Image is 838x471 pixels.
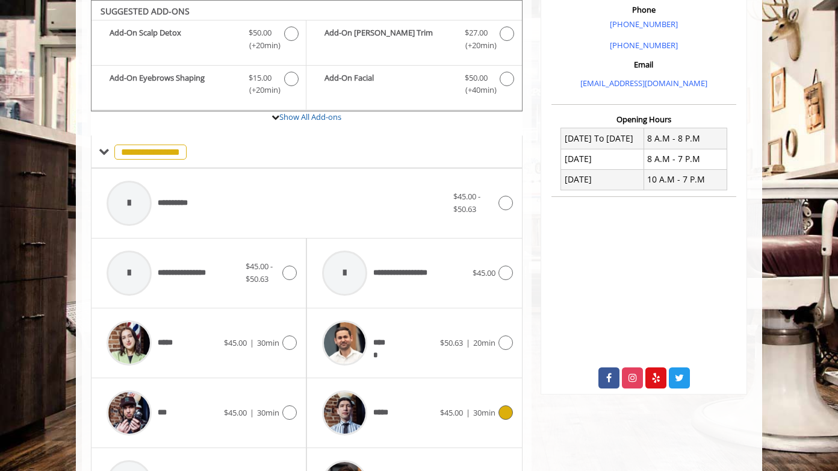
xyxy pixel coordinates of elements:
span: $45.00 - $50.63 [246,261,273,284]
span: (+20min ) [243,84,278,96]
a: [PHONE_NUMBER] [610,40,678,51]
b: Add-On Facial [324,72,452,97]
h3: Opening Hours [551,115,736,123]
span: 30min [257,337,279,348]
span: | [466,407,470,418]
td: 8 A.M - 8 P.M [644,128,727,149]
span: | [250,407,254,418]
b: Add-On Scalp Detox [110,27,237,52]
span: $15.00 [249,72,272,84]
span: | [250,337,254,348]
b: Add-On [PERSON_NAME] Trim [324,27,452,52]
a: [EMAIL_ADDRESS][DOMAIN_NAME] [580,78,707,89]
span: $45.00 [224,407,247,418]
td: [DATE] [561,149,644,169]
td: 10 A.M - 7 P.M [644,169,727,190]
span: 30min [473,407,495,418]
span: $45.00 [473,267,495,278]
td: [DATE] [561,169,644,190]
td: [DATE] To [DATE] [561,128,644,149]
span: $45.00 - $50.63 [453,191,480,214]
span: $50.63 [440,337,463,348]
label: Add-On Scalp Detox [98,27,300,55]
label: Add-On Facial [312,72,515,100]
span: $50.00 [465,72,488,84]
span: $27.00 [465,27,488,39]
span: 20min [473,337,495,348]
span: $45.00 [224,337,247,348]
h3: Email [554,60,733,69]
td: 8 A.M - 7 P.M [644,149,727,169]
span: 30min [257,407,279,418]
span: $50.00 [249,27,272,39]
a: [PHONE_NUMBER] [610,19,678,30]
span: (+40min ) [458,84,494,96]
span: (+20min ) [243,39,278,52]
label: Add-On Beard Trim [312,27,515,55]
a: Show All Add-ons [279,111,341,122]
h3: Phone [554,5,733,14]
label: Add-On Eyebrows Shaping [98,72,300,100]
span: (+20min ) [458,39,494,52]
b: SUGGESTED ADD-ONS [101,5,190,17]
span: | [466,337,470,348]
span: $45.00 [440,407,463,418]
b: Add-On Eyebrows Shaping [110,72,237,97]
